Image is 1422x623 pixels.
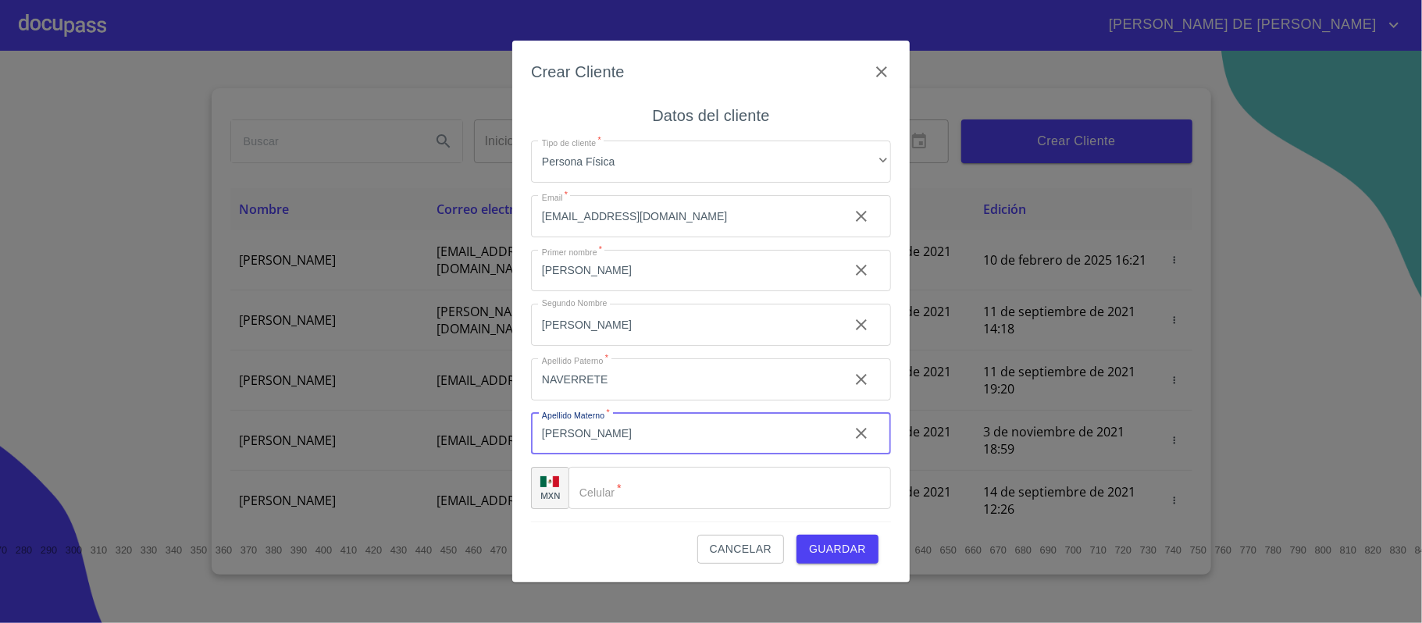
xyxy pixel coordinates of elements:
[809,539,866,559] span: Guardar
[540,476,559,487] img: R93DlvwvvjP9fbrDwZeCRYBHk45OWMq+AAOlFVsxT89f82nwPLnD58IP7+ANJEaWYhP0Tx8kkA0WlQMPQsAAgwAOmBj20AXj6...
[797,535,879,564] button: Guardar
[710,539,772,559] span: Cancelar
[697,535,784,564] button: Cancelar
[843,251,880,289] button: clear input
[843,306,880,344] button: clear input
[652,103,769,128] h6: Datos del cliente
[843,361,880,398] button: clear input
[540,489,561,501] p: MXN
[843,415,880,452] button: clear input
[531,141,891,183] div: Persona Física
[531,59,625,84] h6: Crear Cliente
[843,198,880,235] button: clear input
